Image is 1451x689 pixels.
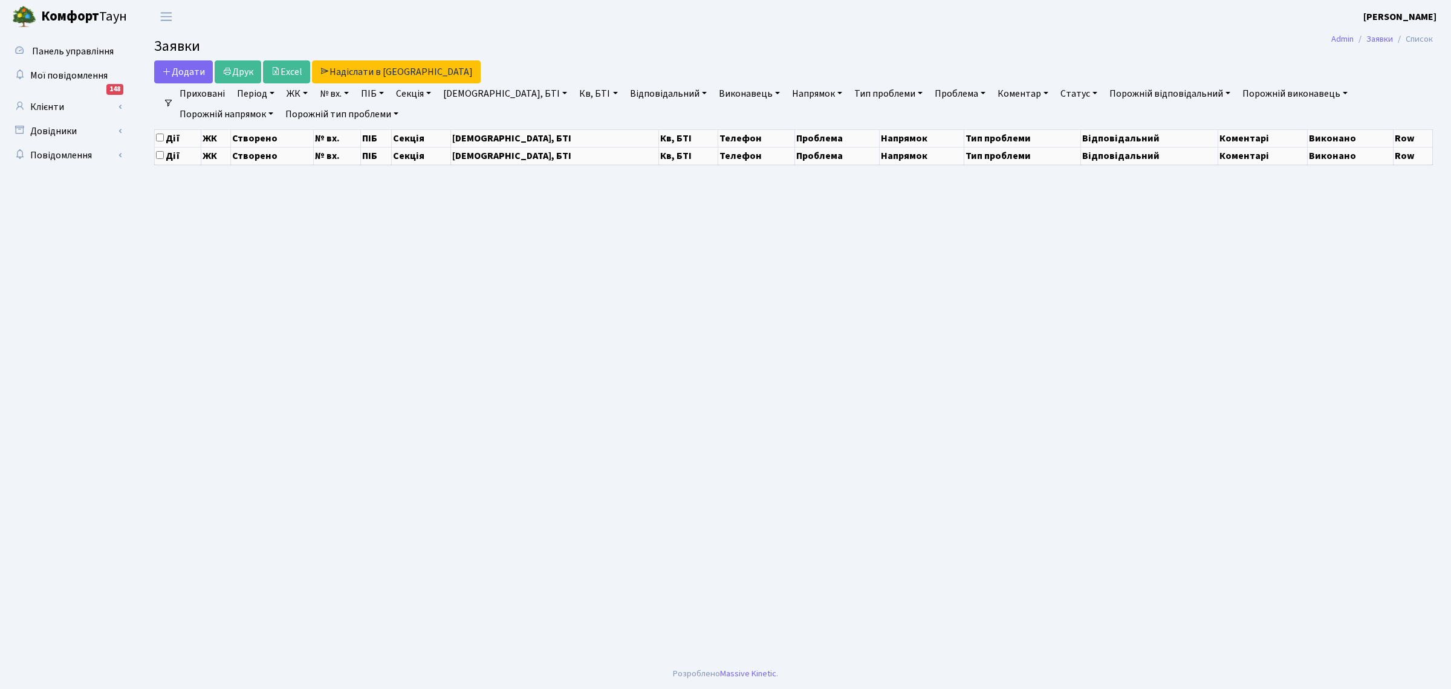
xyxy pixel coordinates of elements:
[1081,147,1218,164] th: Відповідальний
[659,129,718,147] th: Кв, БТІ
[964,147,1081,164] th: Тип проблеми
[175,104,278,125] a: Порожній напрямок
[849,83,927,104] a: Тип проблеми
[106,84,123,95] div: 148
[282,83,313,104] a: ЖК
[315,83,354,104] a: № вх.
[391,83,436,104] a: Секція
[155,147,201,164] th: Дії
[41,7,99,26] b: Комфорт
[361,129,392,147] th: ПІБ
[1218,147,1308,164] th: Коментарі
[1081,129,1218,147] th: Відповідальний
[993,83,1053,104] a: Коментар
[162,65,205,79] span: Додати
[361,147,392,164] th: ПІБ
[6,39,127,63] a: Панель управління
[392,147,450,164] th: Секція
[1393,33,1433,46] li: Список
[30,69,108,82] span: Мої повідомлення
[450,147,659,164] th: [DEMOGRAPHIC_DATA], БТІ
[154,36,200,57] span: Заявки
[201,147,230,164] th: ЖК
[1056,83,1102,104] a: Статус
[1308,129,1394,147] th: Виконано
[356,83,389,104] a: ПІБ
[1394,129,1433,147] th: Row
[6,95,127,119] a: Клієнти
[154,60,213,83] a: Додати
[673,667,778,681] div: Розроблено .
[6,63,127,88] a: Мої повідомлення148
[625,83,712,104] a: Відповідальний
[263,60,310,83] a: Excel
[880,147,964,164] th: Напрямок
[6,119,127,143] a: Довідники
[438,83,572,104] a: [DEMOGRAPHIC_DATA], БТІ
[313,147,360,164] th: № вх.
[1394,147,1433,164] th: Row
[659,147,718,164] th: Кв, БТІ
[1105,83,1235,104] a: Порожній відповідальний
[714,83,785,104] a: Виконавець
[718,147,795,164] th: Телефон
[880,129,964,147] th: Напрямок
[1308,147,1394,164] th: Виконано
[41,7,127,27] span: Таун
[1363,10,1436,24] a: [PERSON_NAME]
[175,83,230,104] a: Приховані
[1366,33,1393,45] a: Заявки
[450,129,659,147] th: [DEMOGRAPHIC_DATA], БТІ
[312,60,481,83] a: Надіслати в [GEOGRAPHIC_DATA]
[12,5,36,29] img: logo.png
[1218,129,1308,147] th: Коментарі
[795,129,880,147] th: Проблема
[231,147,313,164] th: Створено
[215,60,261,83] a: Друк
[6,143,127,167] a: Повідомлення
[32,45,114,58] span: Панель управління
[281,104,403,125] a: Порожній тип проблеми
[201,129,230,147] th: ЖК
[718,129,795,147] th: Телефон
[964,129,1081,147] th: Тип проблеми
[392,129,450,147] th: Секція
[1331,33,1354,45] a: Admin
[155,129,201,147] th: Дії
[720,667,776,680] a: Massive Kinetic
[151,7,181,27] button: Переключити навігацію
[1238,83,1352,104] a: Порожній виконавець
[232,83,279,104] a: Період
[1313,27,1451,52] nav: breadcrumb
[795,147,880,164] th: Проблема
[574,83,622,104] a: Кв, БТІ
[787,83,847,104] a: Напрямок
[930,83,990,104] a: Проблема
[231,129,313,147] th: Створено
[313,129,360,147] th: № вх.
